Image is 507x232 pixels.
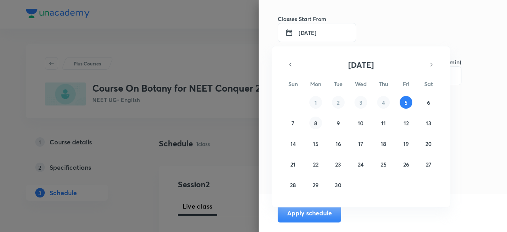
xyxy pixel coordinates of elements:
abbr: Wednesday [355,80,367,88]
button: September 20, 2025 [422,137,435,150]
abbr: Friday [403,80,410,88]
abbr: September 21, 2025 [290,161,295,168]
button: [DATE] [296,59,426,70]
button: September 5, 2025 [400,96,412,109]
abbr: September 10, 2025 [358,119,364,127]
abbr: Tuesday [334,80,343,88]
abbr: September 16, 2025 [335,140,341,148]
abbr: Monday [310,80,321,88]
abbr: September 25, 2025 [381,161,387,168]
button: September 15, 2025 [309,137,322,150]
abbr: September 15, 2025 [313,140,318,148]
button: September 11, 2025 [377,117,390,129]
abbr: September 29, 2025 [313,181,318,189]
abbr: September 14, 2025 [290,140,296,148]
abbr: September 23, 2025 [335,161,341,168]
button: September 17, 2025 [355,137,367,150]
abbr: September 24, 2025 [358,161,364,168]
button: September 19, 2025 [400,137,412,150]
button: September 13, 2025 [422,117,435,129]
abbr: September 13, 2025 [426,119,431,127]
abbr: September 11, 2025 [381,119,386,127]
button: September 26, 2025 [400,158,412,171]
button: September 16, 2025 [332,137,345,150]
abbr: Saturday [424,80,433,88]
span: [DATE] [348,59,374,70]
button: September 23, 2025 [332,158,345,171]
button: September 14, 2025 [287,137,299,150]
button: September 27, 2025 [422,158,435,171]
button: September 18, 2025 [377,137,390,150]
button: September 6, 2025 [422,96,435,109]
button: September 4, 2025 [377,96,390,109]
abbr: September 20, 2025 [425,140,432,148]
button: September 10, 2025 [355,117,367,129]
button: September 28, 2025 [287,178,299,191]
abbr: September 18, 2025 [381,140,386,148]
abbr: September 8, 2025 [314,119,317,127]
abbr: September 19, 2025 [403,140,409,148]
button: September 7, 2025 [287,117,299,129]
abbr: September 17, 2025 [358,140,363,148]
abbr: Thursday [379,80,388,88]
abbr: Sunday [288,80,298,88]
button: September 29, 2025 [309,178,322,191]
abbr: September 6, 2025 [427,99,430,106]
button: September 3, 2025 [355,96,367,109]
abbr: September 7, 2025 [292,119,294,127]
abbr: September 27, 2025 [426,161,431,168]
button: September 8, 2025 [309,117,322,129]
button: September 12, 2025 [400,117,412,129]
abbr: September 22, 2025 [313,161,318,168]
button: September 25, 2025 [377,158,390,171]
button: September 22, 2025 [309,158,322,171]
abbr: September 2, 2025 [337,99,339,106]
button: September 1, 2025 [309,96,322,109]
abbr: September 1, 2025 [314,99,317,106]
abbr: September 26, 2025 [403,161,409,168]
abbr: September 5, 2025 [404,99,408,106]
abbr: September 3, 2025 [359,99,362,106]
button: September 24, 2025 [355,158,367,171]
abbr: September 9, 2025 [337,119,340,127]
button: September 9, 2025 [332,117,345,129]
button: September 30, 2025 [332,178,345,191]
abbr: September 12, 2025 [404,119,409,127]
button: September 2, 2025 [332,96,345,109]
button: September 21, 2025 [287,158,299,171]
abbr: September 28, 2025 [290,181,296,189]
abbr: September 30, 2025 [335,181,341,189]
abbr: September 4, 2025 [382,99,385,106]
